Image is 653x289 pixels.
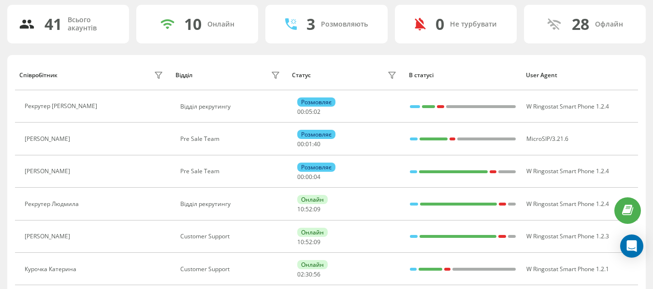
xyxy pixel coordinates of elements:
span: 09 [314,205,320,213]
div: Відділ [175,72,192,79]
span: 00 [297,140,304,148]
div: 10 [184,15,202,33]
span: W Ringostat Smart Phone 1.2.4 [526,167,609,175]
div: Співробітник [19,72,58,79]
div: Розмовляє [297,97,335,107]
span: 00 [297,173,304,181]
div: Не турбувати [450,20,497,28]
div: : : [297,206,320,213]
div: [PERSON_NAME] [25,168,73,175]
div: Онлайн [207,20,234,28]
div: [PERSON_NAME] [25,136,73,142]
span: 30 [305,270,312,278]
div: 41 [44,15,62,33]
span: 40 [314,140,320,148]
div: 28 [572,15,589,33]
div: Customer Support [180,233,282,240]
div: Розмовляє [297,163,335,172]
span: 10 [297,238,304,246]
div: Pre Sale Team [180,168,282,175]
div: : : [297,174,320,180]
div: User Agent [526,72,634,79]
span: 00 [305,173,312,181]
div: 0 [435,15,444,33]
span: 00 [297,108,304,116]
div: : : [297,271,320,278]
span: 04 [314,173,320,181]
span: MicroSIP/3.21.6 [526,135,568,143]
div: [PERSON_NAME] [25,233,73,240]
span: 52 [305,205,312,213]
div: : : [297,239,320,246]
span: 52 [305,238,312,246]
span: 09 [314,238,320,246]
div: Pre Sale Team [180,136,282,142]
span: W Ringostat Smart Phone 1.2.3 [526,232,609,240]
span: 01 [305,140,312,148]
div: Відділ рекрутингу [180,201,282,207]
div: Рекрутер Людмила [25,201,81,207]
div: 3 [306,15,315,33]
div: Розмовляють [321,20,368,28]
div: Курочка Катерина [25,266,79,273]
div: : : [297,141,320,148]
div: Всього акаунтів [68,16,117,32]
div: В статусі [409,72,517,79]
span: 05 [305,108,312,116]
span: 02 [314,108,320,116]
div: Open Intercom Messenger [620,234,643,258]
span: 10 [297,205,304,213]
div: Відділ рекрутингу [180,103,282,110]
div: Статус [292,72,311,79]
span: W Ringostat Smart Phone 1.2.4 [526,102,609,110]
div: : : [297,109,320,115]
div: Розмовляє [297,130,335,139]
span: 56 [314,270,320,278]
div: Онлайн [297,260,328,269]
div: Онлайн [297,228,328,237]
div: Онлайн [297,195,328,204]
div: Рекрутер [PERSON_NAME] [25,103,100,110]
div: Customer Support [180,266,282,273]
span: W Ringostat Smart Phone 1.2.1 [526,265,609,273]
div: Офлайн [595,20,623,28]
span: 02 [297,270,304,278]
span: W Ringostat Smart Phone 1.2.4 [526,200,609,208]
